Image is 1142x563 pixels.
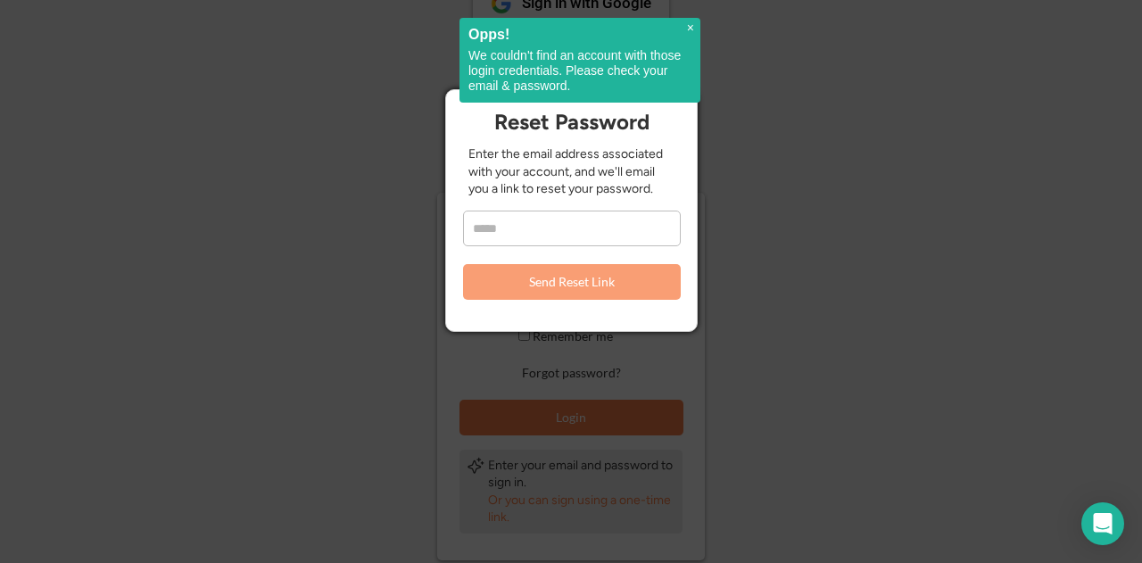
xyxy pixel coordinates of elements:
[468,27,691,42] h2: Opps!
[468,145,676,198] div: Enter the email address associated with your account, and we'll email you a link to reset your pa...
[687,21,694,36] span: ×
[463,264,681,300] button: Send Reset Link
[1081,502,1124,545] div: Open Intercom Messenger
[468,48,691,94] p: We couldn't find an account with those login credentials. Please check your email & password.
[483,110,662,135] div: Reset Password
